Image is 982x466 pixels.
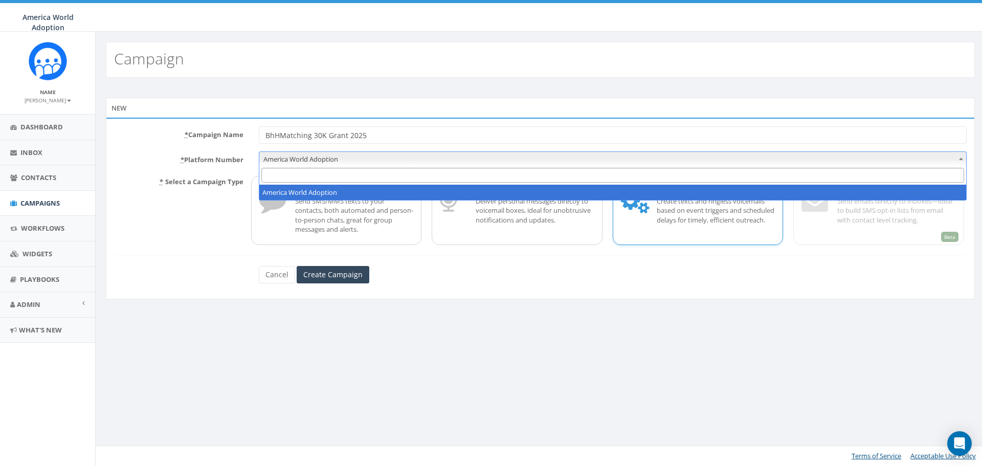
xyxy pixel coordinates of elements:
span: Contacts [21,173,56,182]
span: America World Adoption [23,12,74,32]
abbr: required [181,155,184,164]
p: Create texts and ringless voicemails based on event triggers and scheduled delays for timely, eff... [657,196,775,225]
div: New [106,98,975,118]
span: Inbox [20,148,42,157]
span: Select a Campaign Type [165,177,243,186]
p: Send SMS/MMS texts to your contacts, both automated and person-to-person chats, great for group m... [295,196,414,234]
span: What's New [19,325,62,335]
span: Workflows [21,224,64,233]
small: [PERSON_NAME] [25,97,71,104]
span: Beta [941,232,958,242]
span: America World Adoption [259,151,967,166]
abbr: required [185,130,188,139]
a: [PERSON_NAME] [25,95,71,104]
img: Rally_Corp_Icon.png [29,42,67,80]
span: Dashboard [20,122,63,131]
small: Name [40,88,56,96]
span: Playbooks [20,275,59,284]
div: Open Intercom Messenger [947,431,972,456]
input: Search [261,168,964,183]
label: Campaign Name [106,126,251,140]
span: Widgets [23,249,52,258]
a: Acceptable Use Policy [910,451,976,460]
h2: Campaign [114,50,184,67]
span: Admin [17,300,40,309]
span: America World Adoption [259,152,966,166]
input: Create Campaign [297,266,369,283]
p: Deliver personal messages directly to voicemail boxes, ideal for unobtrusive notifications and up... [476,196,594,225]
label: Platform Number [106,151,251,165]
li: America World Adoption [259,185,966,201]
input: Enter Campaign Name [259,126,967,144]
span: Campaigns [20,198,60,208]
a: Terms of Service [852,451,901,460]
a: Cancel [259,266,295,283]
